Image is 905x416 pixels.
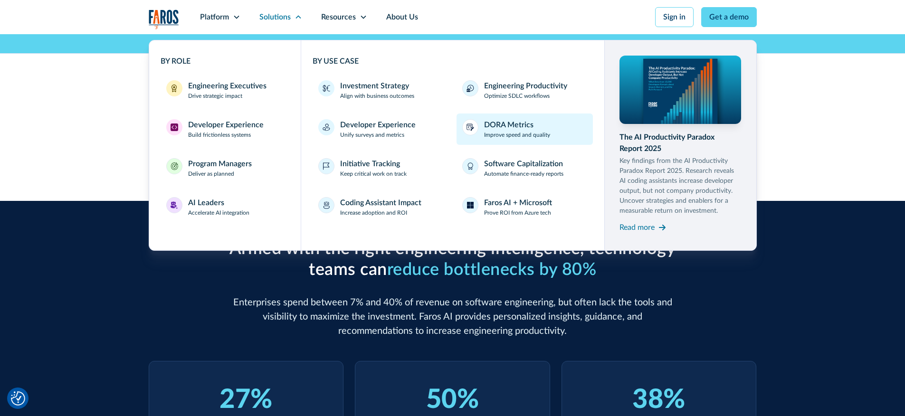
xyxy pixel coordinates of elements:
[313,75,449,106] a: Investment StrategyAlign with business outcomes
[340,80,409,92] div: Investment Strategy
[484,92,550,100] p: Optimize SDLC workflows
[340,119,416,131] div: Developer Experience
[484,119,533,131] div: DORA Metrics
[188,131,251,139] p: Build frictionless systems
[259,11,291,23] div: Solutions
[188,170,234,178] p: Deliver as planned
[188,208,249,217] p: Accelerate AI integration
[313,113,449,145] a: Developer ExperienceUnify surveys and metrics
[321,11,356,23] div: Resources
[701,7,757,27] a: Get a demo
[484,197,552,208] div: Faros AI + Microsoft
[484,158,563,170] div: Software Capitalization
[161,56,290,67] div: BY ROLE
[426,384,457,416] div: 50
[188,119,264,131] div: Developer Experience
[619,56,741,235] a: The AI Productivity Paradox Report 2025Key findings from the AI Productivity Paradox Report 2025....
[313,152,449,184] a: Initiative TrackingKeep critical work on track
[313,191,449,223] a: Coding Assistant ImpactIncrease adoption and ROI
[340,131,404,139] p: Unify surveys and metrics
[225,239,681,280] h2: Armed with the right engineering intelligence, technology teams can
[161,191,290,223] a: AI LeadersAI LeadersAccelerate AI integration
[340,197,421,208] div: Coding Assistant Impact
[387,261,597,278] span: reduce bottlenecks by 80%
[619,156,741,216] p: Key findings from the AI Productivity Paradox Report 2025. Research reveals AI coding assistants ...
[171,201,178,209] img: AI Leaders
[457,191,593,223] a: Faros AI + MicrosoftProve ROI from Azure tech
[484,80,567,92] div: Engineering Productivity
[149,34,757,251] nav: Solutions
[619,222,655,233] div: Read more
[655,7,694,27] a: Sign in
[171,162,178,170] img: Program Managers
[219,384,250,416] div: 27
[188,197,224,208] div: AI Leaders
[250,384,273,416] div: %
[188,92,242,100] p: Drive strategic impact
[663,384,686,416] div: %
[313,56,593,67] div: BY USE CASE
[484,208,551,217] p: Prove ROI from Azure tech
[340,158,400,170] div: Initiative Tracking
[340,208,407,217] p: Increase adoption and ROI
[340,92,414,100] p: Align with business outcomes
[161,113,290,145] a: Developer ExperienceDeveloper ExperienceBuild frictionless systems
[632,384,663,416] div: 38
[457,75,593,106] a: Engineering ProductivityOptimize SDLC workflows
[161,75,290,106] a: Engineering ExecutivesEngineering ExecutivesDrive strategic impact
[340,170,407,178] p: Keep critical work on track
[161,152,290,184] a: Program ManagersProgram ManagersDeliver as planned
[484,131,550,139] p: Improve speed and quality
[149,9,179,29] a: home
[200,11,229,23] div: Platform
[457,384,479,416] div: %
[171,123,178,131] img: Developer Experience
[225,295,681,338] p: Enterprises spend between 7% and 40% of revenue on software engineering, but often lack the tools...
[188,80,267,92] div: Engineering Executives
[619,132,741,154] div: The AI Productivity Paradox Report 2025
[457,113,593,145] a: DORA MetricsImprove speed and quality
[171,85,178,92] img: Engineering Executives
[484,170,563,178] p: Automate finance-ready reports
[457,152,593,184] a: Software CapitalizationAutomate finance-ready reports
[11,391,25,406] img: Revisit consent button
[11,391,25,406] button: Cookie Settings
[149,9,179,29] img: Logo of the analytics and reporting company Faros.
[188,158,252,170] div: Program Managers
